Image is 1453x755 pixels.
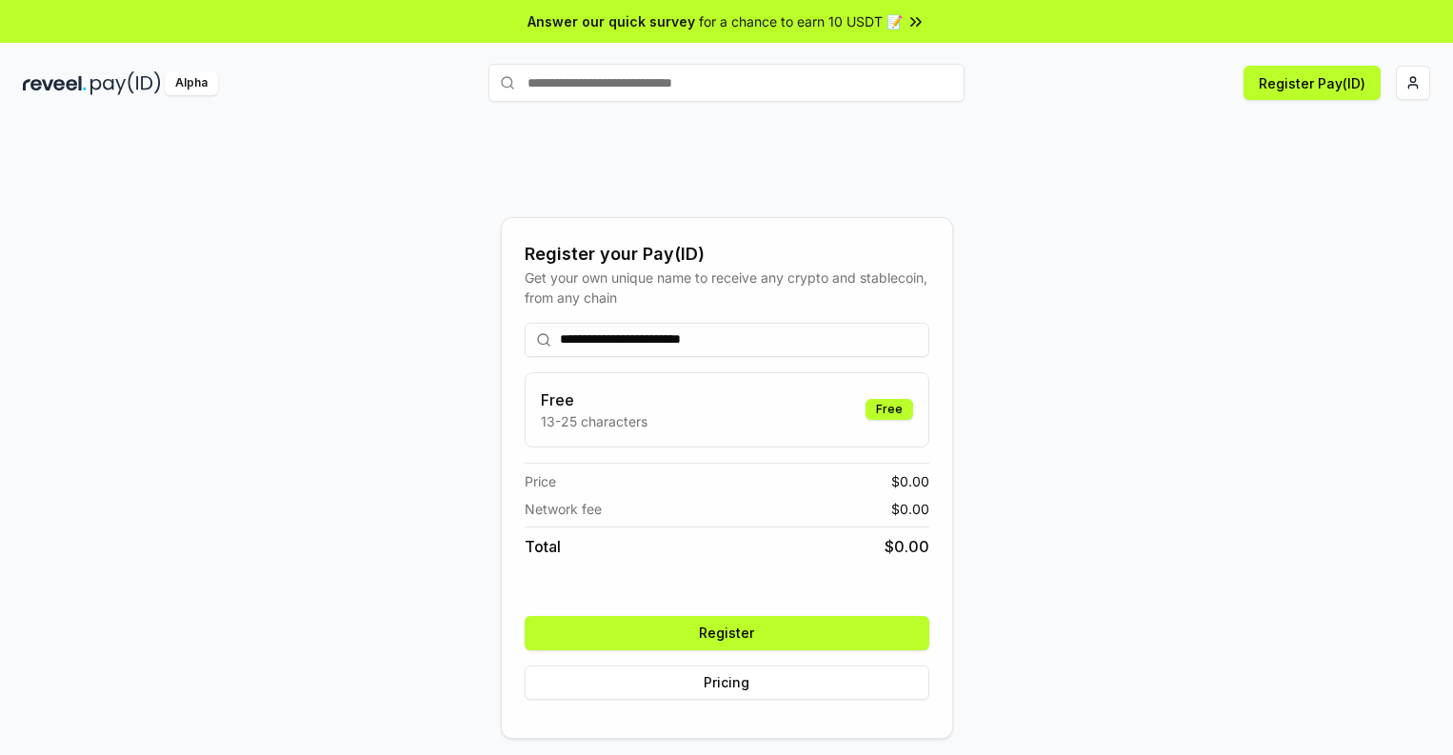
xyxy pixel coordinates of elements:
[527,11,695,31] span: Answer our quick survey
[1244,66,1381,100] button: Register Pay(ID)
[525,535,561,558] span: Total
[525,268,929,308] div: Get your own unique name to receive any crypto and stablecoin, from any chain
[525,666,929,700] button: Pricing
[541,411,647,431] p: 13-25 characters
[891,471,929,491] span: $ 0.00
[525,616,929,650] button: Register
[699,11,903,31] span: for a chance to earn 10 USDT 📝
[891,499,929,519] span: $ 0.00
[525,499,602,519] span: Network fee
[165,71,218,95] div: Alpha
[90,71,161,95] img: pay_id
[541,388,647,411] h3: Free
[885,535,929,558] span: $ 0.00
[525,471,556,491] span: Price
[23,71,87,95] img: reveel_dark
[525,241,929,268] div: Register your Pay(ID)
[866,399,913,420] div: Free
